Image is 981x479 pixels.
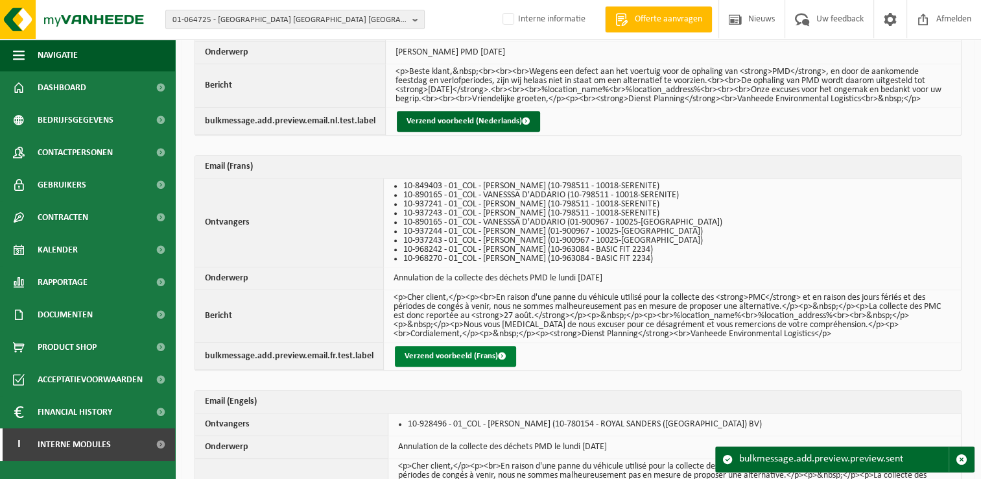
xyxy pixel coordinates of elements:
button: 01-064725 - [GEOGRAPHIC_DATA] [GEOGRAPHIC_DATA] [GEOGRAPHIC_DATA] - 1760 STRIJTEM, [STREET_ADDRESS] [165,10,425,29]
span: Contactpersonen [38,136,113,169]
li: 10-849403 - 01_COL - [PERSON_NAME] (10-798511 - 10018-SERENITE) [403,182,945,191]
span: Contracten [38,201,88,234]
th: Onderwerp [195,42,386,64]
span: Bedrijfsgegevens [38,104,113,136]
li: 10-890165 - 01_COL - VANESSSA D'ADDARIO (01-900967 - 10025-[GEOGRAPHIC_DATA]) [403,218,945,227]
li: 10-937241 - 01_COL - [PERSON_NAME] (10-798511 - 10018-SERENITE) [403,200,945,209]
th: Bericht [195,64,386,108]
span: Acceptatievoorwaarden [38,363,143,396]
th: bulkmessage.add.preview.email.nl.test.label [195,108,386,135]
th: bulkmessage.add.preview.email.fr.test.label [195,343,384,370]
td: [PERSON_NAME] PMD [DATE] [386,42,961,64]
li: 10-937244 - 01_COL - [PERSON_NAME] (01-900967 - 10025-[GEOGRAPHIC_DATA]) [403,227,945,236]
th: Email (Frans) [195,156,961,178]
td: <p>Cher client,</p><p><br>En raison d'une panne du véhicule utilisé pour la collecte des <strong>... [384,290,961,343]
span: Kalender [38,234,78,266]
button: Verzend voorbeeld (Frans) [395,346,516,367]
th: Onderwerp [195,436,388,459]
td: Annulation de la collecte des déchets PMD le lundi [DATE] [384,267,961,290]
a: Offerte aanvragen [605,6,712,32]
li: 10-890165 - 01_COL - VANESSSA D'ADDARIO (10-798511 - 10018-SERENITE) [403,191,945,200]
th: Bericht [195,290,384,343]
li: 10-928496 - 01_COL - [PERSON_NAME] (10-780154 - ROYAL SANDERS ([GEOGRAPHIC_DATA]) BV) [408,420,945,429]
span: Rapportage [38,266,88,299]
button: Verzend voorbeeld (Nederlands) [397,111,540,132]
span: Financial History [38,396,112,428]
li: 10-968242 - 01_COL - [PERSON_NAME] (10-963084 - BASIC FIT 2234) [403,245,945,254]
label: Interne informatie [500,10,585,29]
td: <p>Beste klant,&nbsp;<br><br><br>Wegens een defect aan het voertuig voor de ophaling van <strong>... [386,64,961,108]
th: Onderwerp [195,267,384,290]
li: 10-968270 - 01_COL - [PERSON_NAME] (10-963084 - BASIC FIT 2234) [403,254,945,264]
li: 10-937243 - 01_COL - [PERSON_NAME] (01-900967 - 10025-[GEOGRAPHIC_DATA]) [403,236,945,245]
th: Ontvangers [195,178,384,267]
span: Gebruikers [38,169,86,201]
td: Annulation de la collecte des déchets PMD le lundi [DATE] [388,436,961,459]
th: Ontvangers [195,413,388,436]
span: Navigatie [38,39,78,71]
div: bulkmessage.add.preview.preview.sent [739,447,949,472]
span: Offerte aanvragen [632,13,705,26]
span: 01-064725 - [GEOGRAPHIC_DATA] [GEOGRAPHIC_DATA] [GEOGRAPHIC_DATA] - 1760 STRIJTEM, [STREET_ADDRESS] [172,10,407,30]
th: Email (Engels) [195,391,961,413]
span: Documenten [38,299,93,331]
span: Interne modules [38,428,111,461]
li: 10-937243 - 01_COL - [PERSON_NAME] (10-798511 - 10018-SERENITE) [403,209,945,218]
span: Dashboard [38,71,86,104]
span: I [13,428,25,461]
span: Product Shop [38,331,97,363]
